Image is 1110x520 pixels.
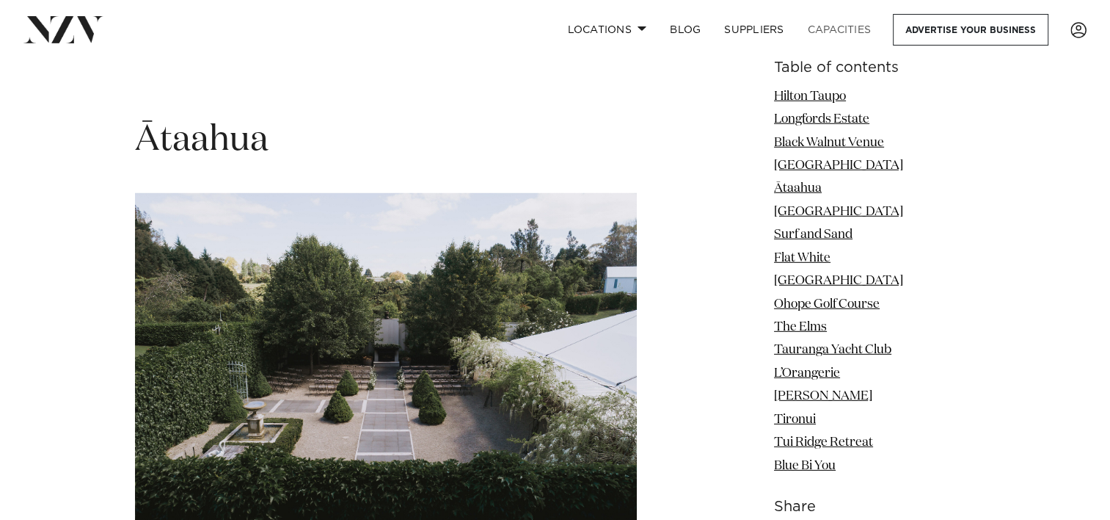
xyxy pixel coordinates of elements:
img: nzv-logo.png [23,16,103,43]
a: BLOG [658,14,712,46]
a: Black Walnut Venue [774,136,884,148]
a: L’Orangerie [774,366,840,379]
h6: Table of contents [774,59,976,75]
a: SUPPLIERS [712,14,795,46]
a: Surf and Sand [774,228,852,241]
a: Tauranga Yacht Club [774,344,891,356]
a: [GEOGRAPHIC_DATA] [774,205,903,217]
a: Flat White [774,251,830,264]
a: Tironui [774,413,816,425]
a: Capacities [796,14,883,46]
h6: Share [774,499,976,514]
a: Longfords Estate [774,112,869,125]
a: Tui Ridge Retreat [774,436,873,449]
a: Hilton Taupo [774,90,846,102]
h1: Ātaahua [135,118,637,164]
a: Ohope Golf Course [774,297,880,310]
a: Locations [555,14,658,46]
a: The Elms [774,320,827,333]
a: [GEOGRAPHIC_DATA] [774,275,903,287]
a: [PERSON_NAME] [774,390,872,402]
a: [GEOGRAPHIC_DATA] [774,159,903,171]
a: Blue Bi You [774,459,836,472]
a: Ātaahua [774,182,822,195]
a: Advertise your business [893,14,1048,46]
